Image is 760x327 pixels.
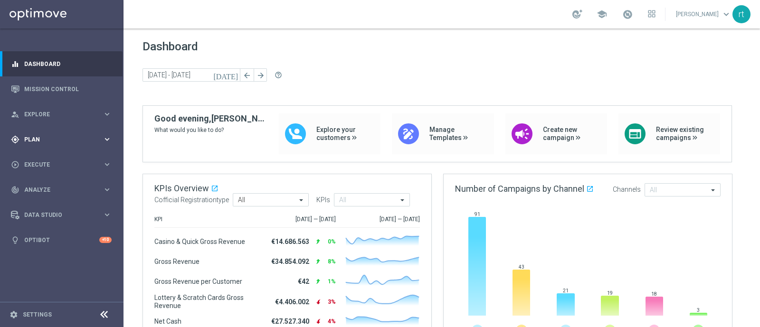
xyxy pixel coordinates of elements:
i: keyboard_arrow_right [103,185,112,194]
button: equalizer Dashboard [10,60,112,68]
span: Data Studio [24,212,103,218]
span: Analyze [24,187,103,193]
i: person_search [11,110,19,119]
span: Execute [24,162,103,168]
i: track_changes [11,186,19,194]
i: keyboard_arrow_right [103,210,112,219]
span: keyboard_arrow_down [721,9,731,19]
span: Plan [24,137,103,142]
a: [PERSON_NAME]keyboard_arrow_down [675,7,732,21]
i: keyboard_arrow_right [103,135,112,144]
div: Dashboard [11,51,112,76]
button: gps_fixed Plan keyboard_arrow_right [10,136,112,143]
a: Optibot [24,227,99,252]
div: Explore [11,110,103,119]
button: Data Studio keyboard_arrow_right [10,211,112,219]
button: lightbulb Optibot +10 [10,236,112,244]
button: person_search Explore keyboard_arrow_right [10,111,112,118]
div: Plan [11,135,103,144]
i: gps_fixed [11,135,19,144]
button: Mission Control [10,85,112,93]
i: keyboard_arrow_right [103,160,112,169]
button: play_circle_outline Execute keyboard_arrow_right [10,161,112,168]
i: settings [9,310,18,319]
div: +10 [99,237,112,243]
i: lightbulb [11,236,19,244]
div: Analyze [11,186,103,194]
i: play_circle_outline [11,160,19,169]
div: Data Studio [11,211,103,219]
i: keyboard_arrow_right [103,110,112,119]
div: Optibot [11,227,112,252]
a: Mission Control [24,76,112,102]
div: rt [732,5,750,23]
i: equalizer [11,60,19,68]
div: Mission Control [11,76,112,102]
span: school [597,9,607,19]
a: Settings [23,312,52,318]
div: Execute [11,160,103,169]
span: Explore [24,112,103,117]
button: track_changes Analyze keyboard_arrow_right [10,186,112,194]
a: Dashboard [24,51,112,76]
